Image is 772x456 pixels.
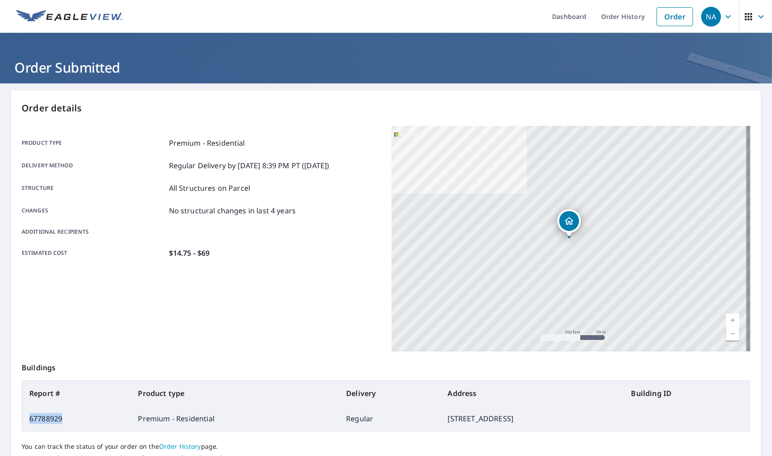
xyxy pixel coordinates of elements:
[22,351,750,380] p: Buildings
[22,101,750,115] p: Order details
[701,7,721,27] div: NA
[22,381,131,406] th: Report #
[22,228,165,236] p: Additional recipients
[11,58,761,77] h1: Order Submitted
[22,160,165,171] p: Delivery method
[557,209,581,237] div: Dropped pin, building 1, Residential property, 4462 Brookton Rd Warrensvl Hts, OH 44128
[16,10,123,23] img: EV Logo
[131,381,339,406] th: Product type
[624,381,750,406] th: Building ID
[22,138,165,148] p: Product type
[339,381,440,406] th: Delivery
[441,406,624,431] td: [STREET_ADDRESS]
[726,327,740,341] a: Current Level 17, Zoom Out
[22,248,165,258] p: Estimated cost
[441,381,624,406] th: Address
[169,205,296,216] p: No structural changes in last 4 years
[159,442,201,451] a: Order History
[22,442,750,451] p: You can track the status of your order on the page.
[657,7,693,26] a: Order
[169,160,329,171] p: Regular Delivery by [DATE] 8:39 PM PT ([DATE])
[131,406,339,431] td: Premium - Residential
[169,248,210,258] p: $14.75 - $69
[169,138,245,148] p: Premium - Residential
[22,406,131,431] td: 67788929
[339,406,440,431] td: Regular
[22,205,165,216] p: Changes
[726,313,740,327] a: Current Level 17, Zoom In
[169,183,251,193] p: All Structures on Parcel
[22,183,165,193] p: Structure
